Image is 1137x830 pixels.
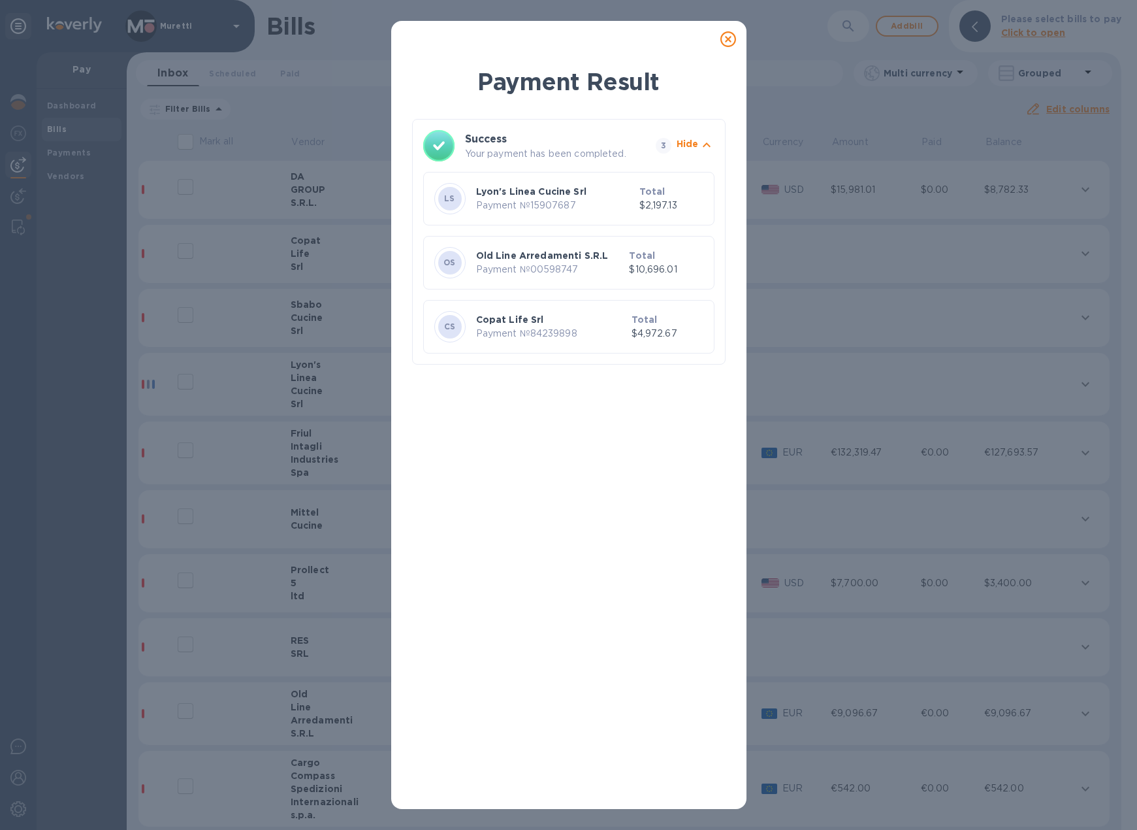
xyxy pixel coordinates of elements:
b: Total [629,250,655,261]
p: $4,972.67 [632,327,703,340]
button: Hide [677,137,714,155]
p: $2,197.13 [639,199,703,212]
p: Old Line Arredamenti S.R.L [476,249,624,262]
b: OS [443,257,456,267]
b: CS [444,322,456,331]
p: Payment № 00598747 [476,263,624,276]
p: Copat Life Srl [476,313,626,326]
h1: Payment Result [412,65,726,98]
h3: Success [465,131,632,147]
p: Hide [677,137,699,150]
b: Total [639,186,665,197]
p: Payment № 15907687 [476,199,634,212]
p: $10,696.01 [629,263,703,276]
b: Total [632,314,658,325]
span: 3 [656,138,671,154]
b: LS [444,193,455,203]
p: Lyon's Linea Cucine Srl [476,185,634,198]
p: Your payment has been completed. [465,147,650,161]
p: Payment № 84239898 [476,327,626,340]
